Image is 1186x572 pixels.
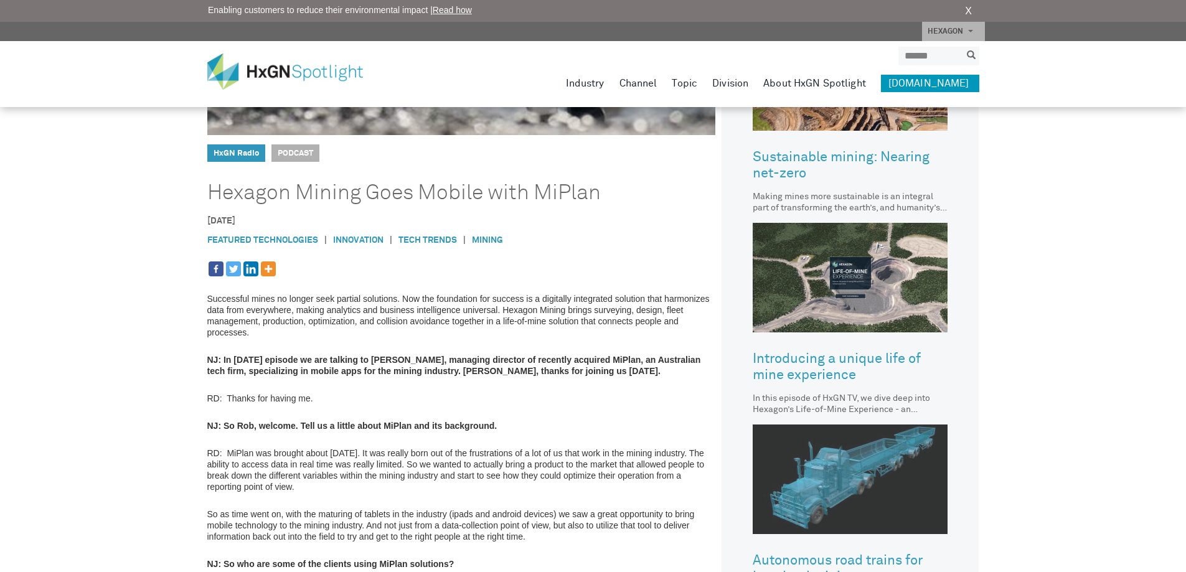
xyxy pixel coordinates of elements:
img: Autonomous road trains for long haul mining [753,424,948,534]
a: Innovation [333,236,384,245]
a: About HxGN Spotlight [763,75,866,92]
a: Facebook [209,261,224,276]
p: So as time went on, with the maturing of tablets in the industry (ipads and android devices) we s... [207,509,716,542]
a: Twitter [226,261,241,276]
a: Sustainable mining: Nearing net-zero [753,140,948,191]
div: Making mines more sustainable is an integral part of transforming the earth’s, and humanity’s, fu... [753,191,948,213]
a: X [965,4,972,19]
span: | [318,234,333,247]
div: In this episode of HxGN TV, we dive deep into Hexagon’s Life-of-Mine Experience - an interactive,... [753,393,948,415]
img: HxGN Spotlight [207,54,382,90]
h1: Hexagon Mining Goes Mobile with MiPlan [207,181,680,205]
a: Channel [619,75,657,92]
a: Introducing a unique life of mine experience [753,342,948,393]
a: HEXAGON [922,22,985,41]
p: Successful mines no longer seek partial solutions. Now the foundation for success is a digitally ... [207,293,716,338]
a: HxGN Radio [214,149,259,157]
span: Enabling customers to reduce their environmental impact | [208,4,472,17]
time: [DATE] [207,217,235,225]
p: RD: Thanks for having me. [207,393,716,404]
strong: NJ: In [DATE] episode we are talking to [PERSON_NAME], managing director of recently acquired MiP... [207,355,701,376]
a: [DOMAIN_NAME] [881,75,979,92]
strong: NJ: So who are some of the clients using MiPlan solutions? [207,559,454,569]
span: Podcast [271,144,319,162]
a: Featured Technologies [207,236,318,245]
a: Read how [433,5,472,15]
a: Division [712,75,748,92]
a: More [261,261,276,276]
img: Introducing a unique life of mine experience [753,223,948,332]
strong: NJ: So Rob, welcome. Tell us a little about MiPlan and its background. [207,421,497,431]
a: Topic [672,75,697,92]
a: Linkedin [243,261,258,276]
p: RD: MiPlan was brought about [DATE]. It was really born out of the frustrations of a lot of us th... [207,448,716,492]
a: Industry [566,75,605,92]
